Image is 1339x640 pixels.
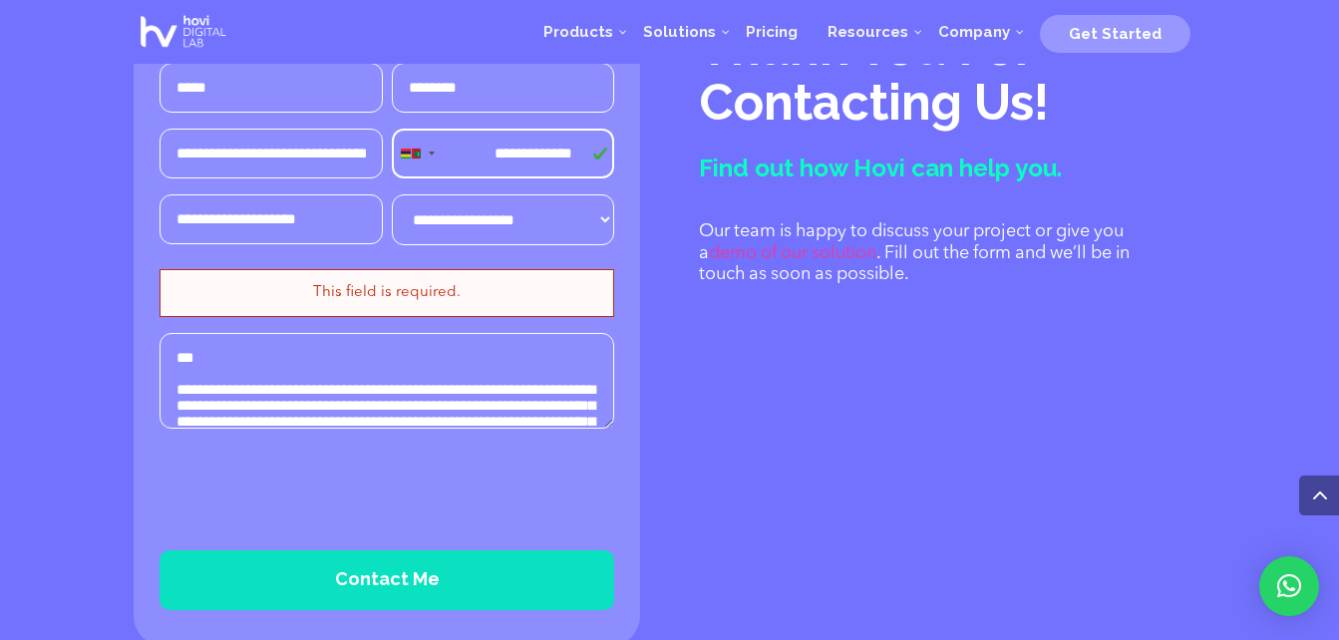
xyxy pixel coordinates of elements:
[731,2,813,62] a: Pricing
[543,23,613,41] span: Products
[335,568,440,589] span: Contact Me
[923,2,1025,62] a: Company
[699,156,1205,191] h3: Find out how Hovi can help you.
[699,221,1140,286] p: Our team is happy to discuss your project or give you a . Fill out the form and we’ll be in touch...
[746,23,798,41] span: Pricing
[938,23,1010,41] span: Company
[160,550,614,610] button: Contact Me
[699,20,1205,140] h2: Thank You For Contacting Us!
[160,269,614,317] div: This field is required.
[528,2,628,62] a: Products
[628,2,731,62] a: Solutions
[643,23,716,41] span: Solutions
[160,451,463,528] iframe: reCAPTCHA
[1040,17,1190,47] a: Get Started
[1069,25,1162,43] span: Get Started
[813,2,923,62] a: Resources
[709,244,876,262] a: demo of our solution
[393,130,441,177] div: Selected country
[828,23,908,41] span: Resources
